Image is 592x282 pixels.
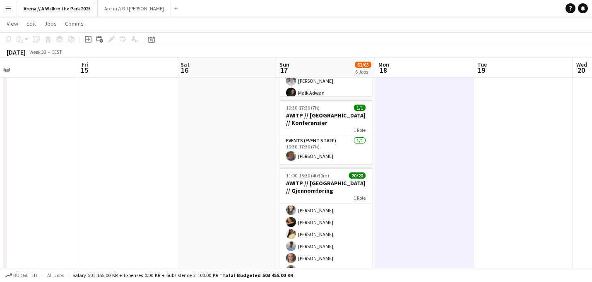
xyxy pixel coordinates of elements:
[23,18,39,29] a: Edit
[279,100,372,164] app-job-card: 10:30-17:30 (7h)1/1AWITP // [GEOGRAPHIC_DATA] // Konferansier1 RoleEvents (Event Staff)1/110:30-1...
[354,127,366,133] span: 1 Role
[3,18,22,29] a: View
[279,112,372,127] h3: AWITP // [GEOGRAPHIC_DATA] // Konferansier
[7,20,18,27] span: View
[17,0,98,17] button: Arena // A Walk in the Park 2025
[575,65,587,75] span: 20
[279,136,372,164] app-card-role: Events (Event Staff)1/110:30-17:30 (7h)[PERSON_NAME]
[354,105,366,111] span: 1/1
[27,49,48,55] span: Week 33
[179,65,190,75] span: 16
[355,62,371,68] span: 62/65
[82,61,88,68] span: Fri
[13,272,37,278] span: Budgeted
[477,61,487,68] span: Tue
[279,179,372,194] h3: AWITP // [GEOGRAPHIC_DATA] // Gjennomføring
[65,20,84,27] span: Comms
[354,195,366,201] span: 1 Role
[349,172,366,179] span: 20/20
[7,48,26,56] div: [DATE]
[222,272,293,278] span: Total Budgeted 503 455.00 KR
[98,0,171,17] button: Arena // DJ [PERSON_NAME]
[51,49,62,55] div: CEST
[576,61,587,68] span: Wed
[286,105,320,111] span: 10:30-17:30 (7h)
[278,65,289,75] span: 17
[378,61,389,68] span: Mon
[180,61,190,68] span: Sat
[62,18,87,29] a: Comms
[72,272,293,278] div: Salary 501 355.00 KR + Expenses 0.00 KR + Subsistence 2 100.00 KR =
[355,69,371,75] div: 6 Jobs
[286,172,329,179] span: 11:00-15:30 (4h30m)
[4,271,39,280] button: Budgeted
[44,20,57,27] span: Jobs
[279,61,289,68] span: Sun
[26,20,36,27] span: Edit
[80,65,88,75] span: 15
[41,18,60,29] a: Jobs
[377,65,389,75] span: 18
[46,272,65,278] span: All jobs
[476,65,487,75] span: 19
